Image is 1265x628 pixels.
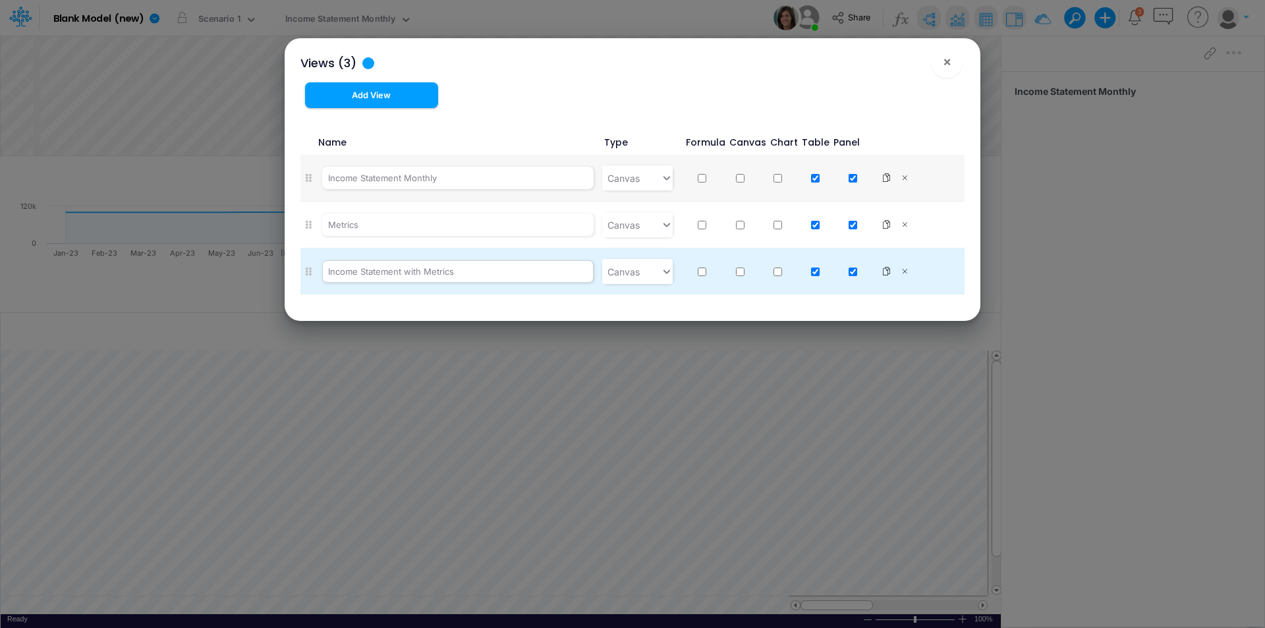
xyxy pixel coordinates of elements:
[931,46,963,78] button: Close
[684,136,725,150] label: Formula
[602,136,672,150] label: Type
[300,54,356,72] div: Views (3)
[607,265,640,279] div: Canvas
[768,136,798,150] label: Chart
[727,136,766,150] label: Canvas
[305,82,438,108] button: Add View
[943,53,951,69] span: ×
[800,136,829,150] label: Table
[362,57,374,69] div: Tooltip anchor
[607,218,640,232] div: Canvas
[316,136,602,150] label: Name
[607,171,640,185] div: Canvas
[831,136,860,150] label: Panel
